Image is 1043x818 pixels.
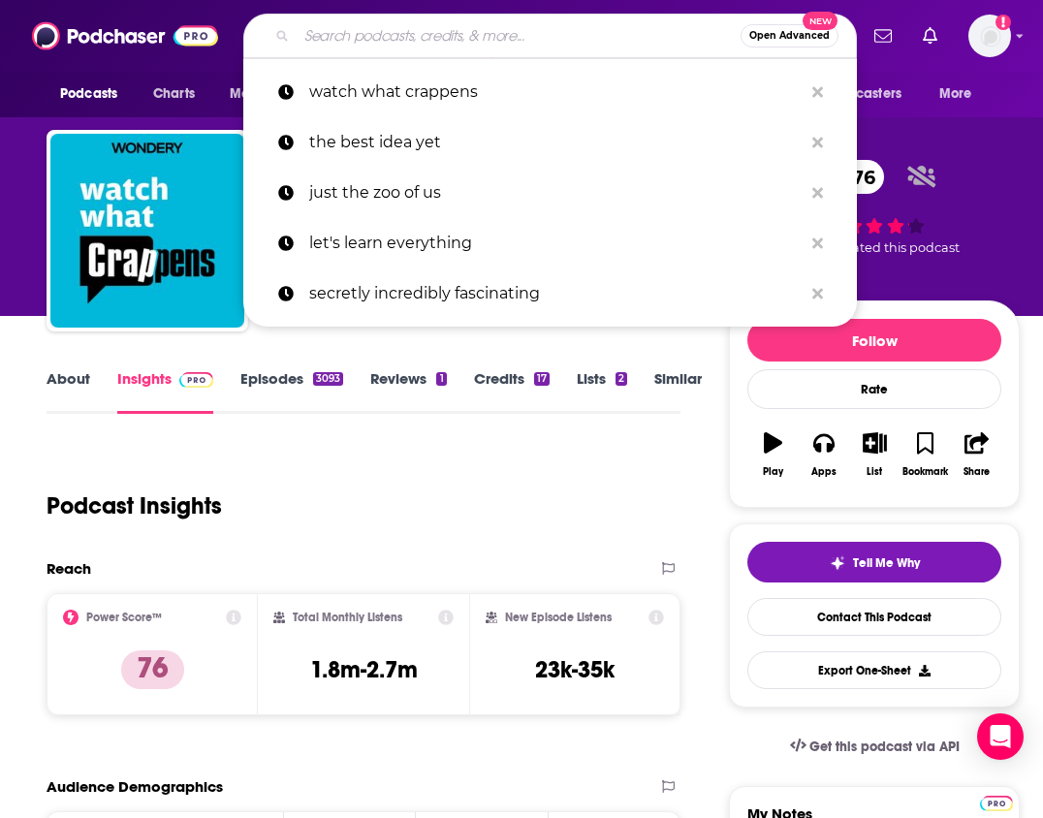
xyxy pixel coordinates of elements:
[867,19,900,52] a: Show notifications dropdown
[996,15,1011,30] svg: Add a profile image
[729,147,1020,267] div: 76 5 peoplerated this podcast
[50,134,244,328] img: Watch What Crappens
[47,777,223,796] h2: Audience Demographics
[505,611,612,624] h2: New Episode Listens
[926,76,996,112] button: open menu
[240,369,343,414] a: Episodes3093
[747,651,1001,689] button: Export One-Sheet
[799,420,849,489] button: Apps
[60,80,117,108] span: Podcasts
[436,372,446,386] div: 1
[121,650,184,689] p: 76
[243,67,857,117] a: watch what crappens
[370,369,446,414] a: Reviews1
[309,117,803,168] p: the best idea yet
[309,268,803,319] p: secretly incredibly fascinating
[309,168,803,218] p: just the zoo of us
[153,80,195,108] span: Charts
[902,466,948,478] div: Bookmark
[980,793,1014,811] a: Pro website
[47,369,90,414] a: About
[867,466,882,478] div: List
[297,20,741,51] input: Search podcasts, credits, & more...
[749,31,830,41] span: Open Advanced
[243,14,857,58] div: Search podcasts, credits, & more...
[230,80,299,108] span: Monitoring
[809,739,960,755] span: Get this podcast via API
[216,76,324,112] button: open menu
[293,611,402,624] h2: Total Monthly Listens
[47,559,91,578] h2: Reach
[32,17,218,54] img: Podchaser - Follow, Share and Rate Podcasts
[243,117,857,168] a: the best idea yet
[474,369,550,414] a: Credits17
[47,76,142,112] button: open menu
[747,598,1001,636] a: Contact This Podcast
[951,420,1001,489] button: Share
[968,15,1011,57] span: Logged in as AirwaveMedia
[616,372,627,386] div: 2
[964,466,990,478] div: Share
[747,369,1001,409] div: Rate
[968,15,1011,57] img: User Profile
[915,19,945,52] a: Show notifications dropdown
[117,369,213,414] a: InsightsPodchaser Pro
[243,218,857,268] a: let's learn everything
[534,372,550,386] div: 17
[811,466,837,478] div: Apps
[741,24,838,47] button: Open AdvancedNew
[86,611,162,624] h2: Power Score™
[313,372,343,386] div: 3093
[747,542,1001,582] button: tell me why sparkleTell Me Why
[309,218,803,268] p: let's learn everything
[939,80,972,108] span: More
[179,372,213,388] img: Podchaser Pro
[833,160,885,194] span: 76
[243,268,857,319] a: secretly incredibly fascinating
[763,466,783,478] div: Play
[47,491,222,520] h1: Podcast Insights
[309,67,803,117] p: watch what crappens
[535,655,615,684] h3: 23k-35k
[654,369,702,414] a: Similar
[980,796,1014,811] img: Podchaser Pro
[310,655,418,684] h3: 1.8m-2.7m
[901,420,951,489] button: Bookmark
[849,420,900,489] button: List
[774,723,976,771] a: Get this podcast via API
[803,12,838,30] span: New
[141,76,206,112] a: Charts
[243,168,857,218] a: just the zoo of us
[977,713,1024,760] div: Open Intercom Messenger
[830,555,845,571] img: tell me why sparkle
[847,240,960,255] span: rated this podcast
[968,15,1011,57] button: Show profile menu
[577,369,627,414] a: Lists2
[796,76,930,112] button: open menu
[853,555,920,571] span: Tell Me Why
[747,319,1001,362] button: Follow
[747,420,798,489] button: Play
